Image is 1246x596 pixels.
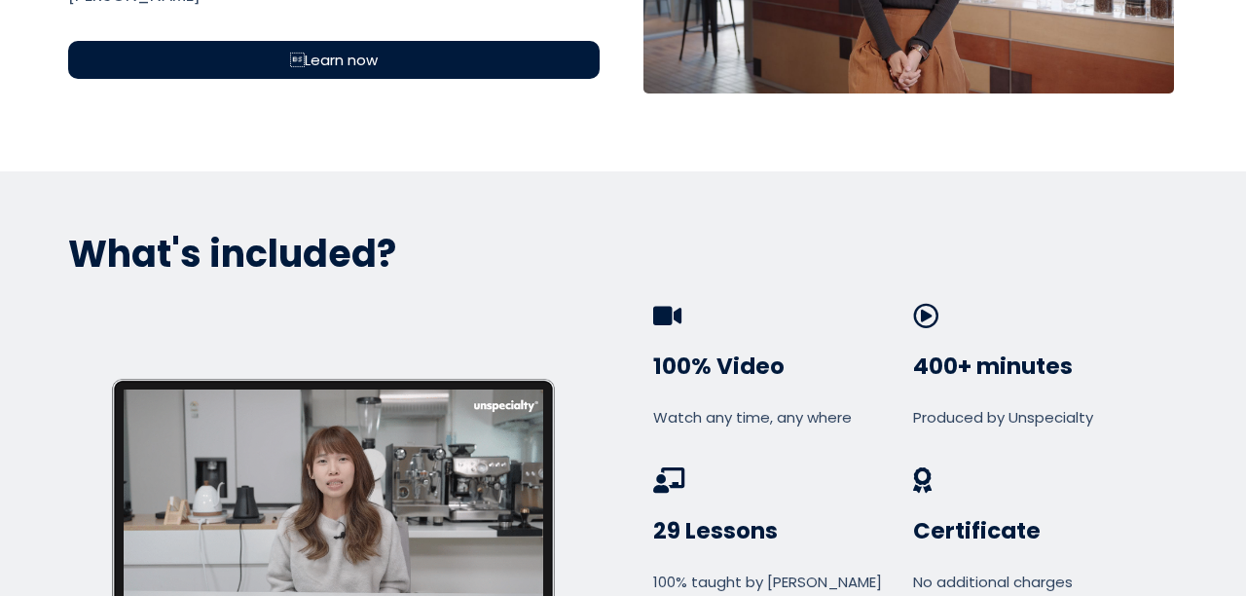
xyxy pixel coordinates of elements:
div: No additional charges [913,571,1165,593]
h3: 400+ minutes [913,353,1165,382]
div: Produced by Unspecialty [913,406,1165,428]
h3: Certificate [913,517,1165,546]
h3: 100% Video [653,353,905,382]
span: Learn now [290,49,378,71]
h3: 29 Lessons [653,517,905,546]
div: 100% taught by [PERSON_NAME] [653,571,905,593]
div: Watch any time, any where [653,406,905,428]
p: What's included? [68,230,1178,278]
